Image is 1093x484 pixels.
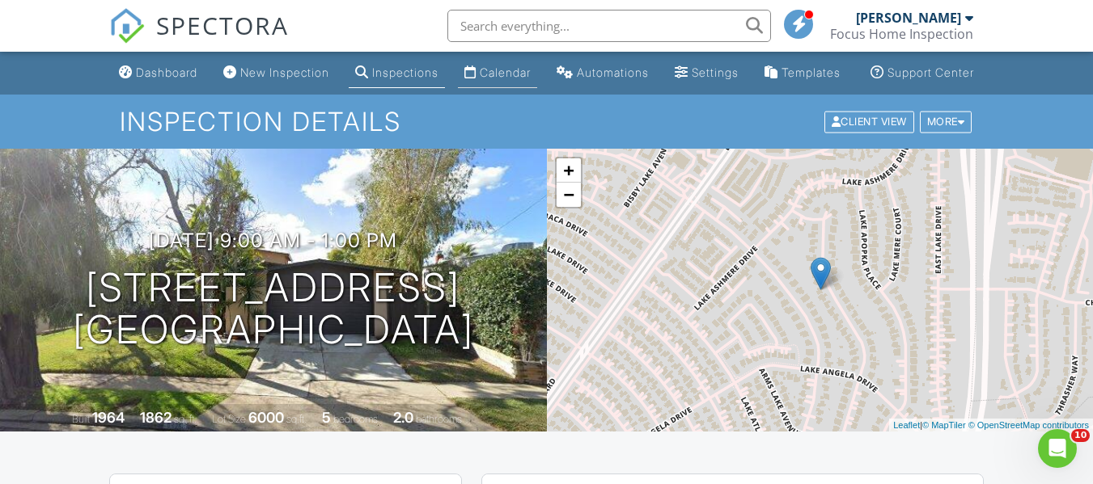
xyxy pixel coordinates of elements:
div: 6000 [248,409,284,426]
input: Search everything... [447,10,771,42]
a: Dashboard [112,58,204,88]
div: More [920,111,972,133]
span: bedrooms [333,413,378,425]
a: Calendar [458,58,537,88]
span: 10 [1071,429,1090,442]
div: Calendar [480,65,531,79]
div: 2.0 [393,409,413,426]
span: Lot Size [212,413,246,425]
div: Templates [782,65,841,79]
div: 1862 [140,409,172,426]
h1: Inspection Details [120,107,973,136]
a: © MapTiler [922,420,966,430]
a: Automations (Basic) [550,58,655,88]
a: SPECTORA [109,22,289,56]
div: 5 [322,409,331,426]
span: SPECTORA [156,8,289,42]
a: Inspections [349,58,445,88]
div: Dashboard [136,65,197,79]
a: Settings [668,58,745,88]
div: | [889,419,1093,432]
div: [PERSON_NAME] [856,10,961,26]
div: Client View [824,111,914,133]
h3: [DATE] 9:00 am - 1:00 pm [149,229,397,251]
span: sq.ft. [286,413,307,425]
div: Focus Home Inspection [830,26,973,42]
div: Automations [577,65,649,79]
a: Client View [823,115,918,127]
div: Support Center [888,65,974,79]
img: The Best Home Inspection Software - Spectora [109,8,145,44]
span: bathrooms [416,413,462,425]
h1: [STREET_ADDRESS] [GEOGRAPHIC_DATA] [73,267,474,352]
a: Leaflet [893,420,920,430]
div: Settings [692,65,739,79]
a: Zoom out [557,183,581,207]
span: sq. ft. [174,413,197,425]
a: New Inspection [217,58,336,88]
span: Built [72,413,90,425]
div: New Inspection [240,65,329,79]
a: Templates [758,58,847,88]
a: Zoom in [557,158,581,183]
div: 1964 [92,409,125,426]
a: Support Center [864,58,981,88]
div: Inspections [372,65,438,79]
a: © OpenStreetMap contributors [968,420,1089,430]
iframe: Intercom live chat [1038,429,1077,468]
